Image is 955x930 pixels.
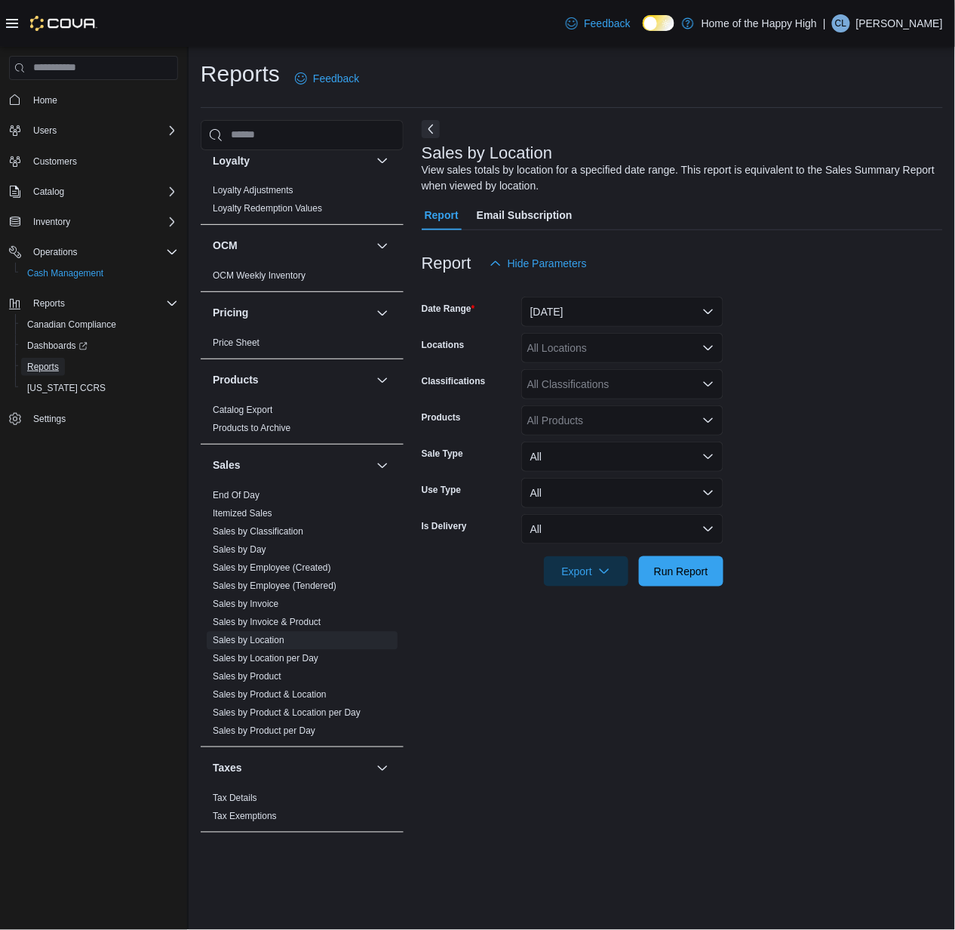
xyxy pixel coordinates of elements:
span: Feedback [584,16,630,31]
button: Operations [3,242,184,263]
button: OCM [213,239,370,254]
span: Report [425,200,459,230]
button: Inventory [27,213,76,231]
span: Dashboards [21,337,178,355]
button: Next [422,120,440,138]
p: | [823,14,826,32]
span: Loyalty Adjustments [213,185,293,197]
span: Loyalty Redemption Values [213,203,322,215]
a: [US_STATE] CCRS [21,379,112,397]
button: Users [3,120,184,141]
a: Loyalty Redemption Values [213,204,322,214]
span: Sales by Employee (Created) [213,562,331,574]
a: Price Sheet [213,338,259,349]
div: OCM [201,267,404,291]
button: Pricing [213,306,370,321]
button: Catalog [27,183,70,201]
span: Sales by Invoice [213,599,278,611]
span: Reports [27,361,59,373]
span: Customers [27,152,178,171]
span: Sales by Classification [213,526,303,538]
a: Sales by Day [213,545,266,556]
button: OCM [373,237,392,255]
span: OCM Weekly Inventory [213,270,306,282]
button: All [521,442,723,472]
button: Products [373,371,392,390]
div: Colin Lewis [832,14,850,32]
span: Inventory [33,216,70,228]
h3: Sales [213,458,241,473]
span: Catalog Export [213,405,272,417]
button: Hide Parameters [484,248,593,279]
a: Reports [21,358,65,376]
button: Catalog [3,181,184,202]
span: Sales by Day [213,544,266,556]
a: Sales by Employee (Tendered) [213,581,336,592]
h3: OCM [213,239,238,254]
a: Loyalty Adjustments [213,186,293,196]
button: Taxes [213,761,370,776]
button: All [521,478,723,508]
p: Home of the Happy High [702,14,817,32]
button: Customers [3,150,184,172]
span: End Of Day [213,490,259,502]
button: Export [544,556,628,587]
span: Cash Management [21,264,178,282]
span: Feedback [313,71,359,86]
span: Operations [33,246,78,258]
span: Tax Exemptions [213,811,277,823]
h1: Reports [201,59,280,89]
div: Taxes [201,790,404,832]
span: Price Sheet [213,337,259,350]
label: Is Delivery [422,520,467,532]
a: Settings [27,410,72,428]
nav: Complex example [9,83,178,470]
button: [US_STATE] CCRS [15,377,184,399]
h3: Taxes [213,761,242,776]
span: Home [27,91,178,109]
button: Run Report [639,556,723,587]
span: Products to Archive [213,423,290,435]
span: Canadian Compliance [21,316,178,334]
span: Reports [33,297,65,309]
a: Tax Details [213,793,257,804]
span: Sales by Product & Location [213,689,327,701]
div: Sales [201,487,404,747]
h3: Report [422,254,471,273]
a: Cash Management [21,264,109,282]
a: Sales by Invoice & Product [213,617,321,628]
button: Reports [27,294,71,313]
span: Dark Mode [643,31,643,32]
span: Run Report [654,564,708,579]
button: Loyalty [373,152,392,170]
a: Sales by Employee (Created) [213,563,331,574]
h3: Sales by Location [422,144,553,162]
div: Pricing [201,334,404,359]
label: Locations [422,339,465,351]
span: Catalog [33,186,64,198]
span: Dashboards [27,340,88,352]
label: Products [422,411,461,423]
div: View sales totals by location for a specified date range. This report is equivalent to the Sales ... [422,162,935,194]
a: Itemized Sales [213,509,272,519]
button: Open list of options [702,342,714,354]
a: Catalog Export [213,405,272,416]
button: Settings [3,408,184,430]
button: Sales [373,457,392,475]
a: Tax Exemptions [213,811,277,822]
a: Sales by Product & Location [213,690,327,701]
a: Customers [27,152,83,171]
button: Cash Management [15,263,184,284]
span: Home [33,94,57,106]
a: Feedback [289,63,365,94]
span: Sales by Location per Day [213,653,318,665]
span: Catalog [27,183,178,201]
label: Use Type [422,484,461,496]
a: Sales by Classification [213,527,303,537]
span: Users [33,125,57,137]
a: Sales by Invoice [213,599,278,610]
span: Inventory [27,213,178,231]
button: Operations [27,243,84,261]
button: Users [27,122,63,140]
span: [US_STATE] CCRS [27,382,106,394]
